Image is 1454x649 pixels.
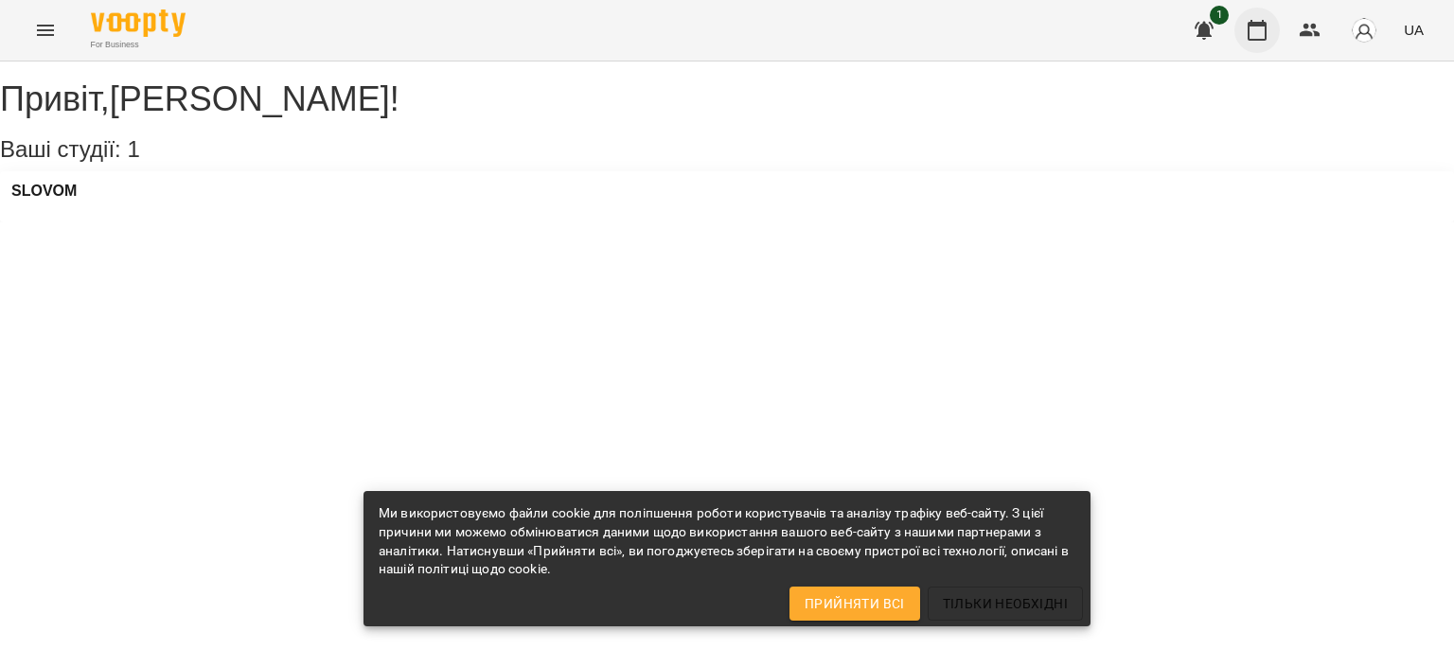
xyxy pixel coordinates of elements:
[127,136,139,162] span: 1
[91,39,186,51] span: For Business
[1351,17,1377,44] img: avatar_s.png
[91,9,186,37] img: Voopty Logo
[23,8,68,53] button: Menu
[11,183,77,200] a: SLOVOM
[1404,20,1424,40] span: UA
[1210,6,1229,25] span: 1
[1396,12,1431,47] button: UA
